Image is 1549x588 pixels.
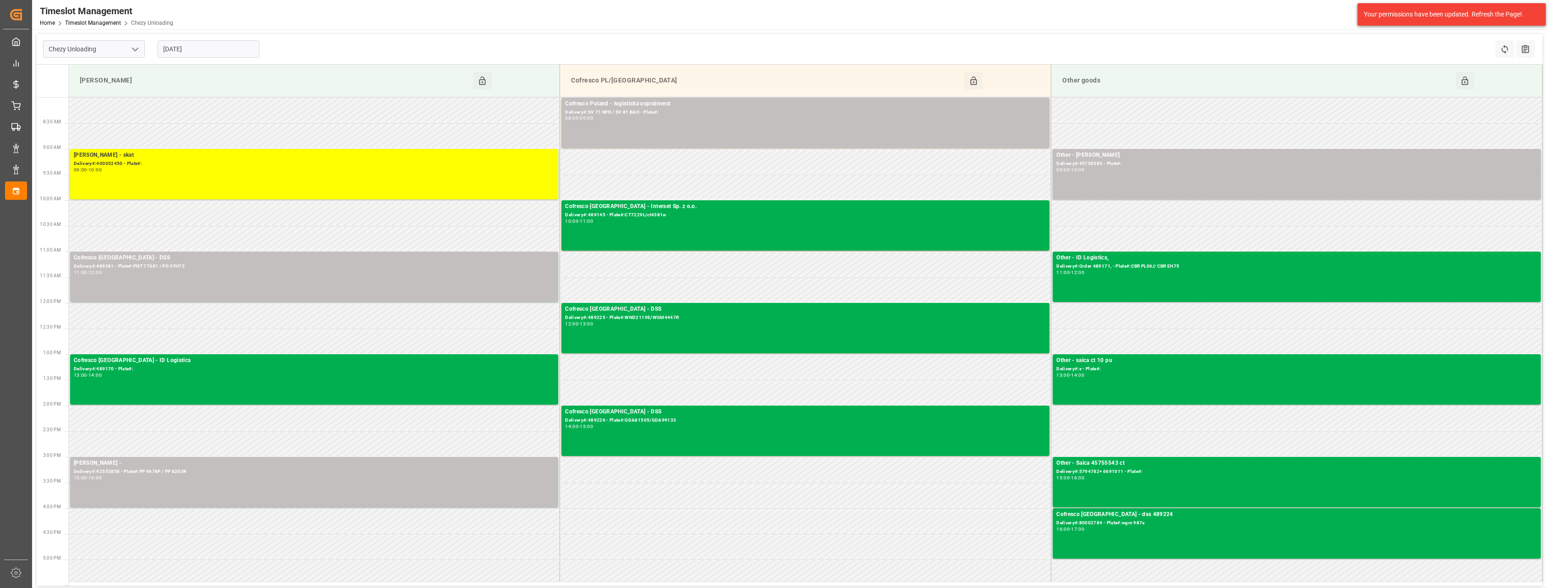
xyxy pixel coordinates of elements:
div: - [1070,270,1071,275]
div: Delivery#:5794782+ 6691011 - Plate#: [1056,468,1537,476]
div: Delivery#:SV 71 NFD / SV 81 BAH - Plate#: [565,109,1046,116]
span: 11:30 AM [40,273,61,278]
div: Cofresco [GEOGRAPHIC_DATA] - ID Logistics [74,356,555,365]
span: 1:00 PM [43,350,61,355]
a: Home [40,20,55,26]
span: 10:00 AM [40,196,61,201]
span: 9:00 AM [43,145,61,150]
span: 4:00 PM [43,504,61,509]
div: 16:00 [1071,476,1084,480]
div: Cofresco [GEOGRAPHIC_DATA] - Interset Sp. z o.o. [565,202,1046,211]
div: Delivery#:80002784 - Plate#:wgm 987a [1056,519,1537,527]
div: - [1070,476,1071,480]
div: 11:00 [580,219,593,223]
div: Other - [PERSON_NAME] [1056,151,1537,160]
div: [PERSON_NAME] - skat [74,151,555,160]
div: Delivery#:Order 489171, - Plate#:CBR PL06// CBR EH75 [1056,263,1537,270]
div: [PERSON_NAME] - [74,459,555,468]
span: 2:30 PM [43,427,61,432]
div: 10:00 [1071,168,1084,172]
div: 16:00 [1056,527,1070,531]
div: 10:00 [565,219,578,223]
div: 09:00 [74,168,87,172]
div: Delivery#:489261 - Plate#:PNT 77081 / PO 3YH73 [74,263,555,270]
div: Timeslot Management [40,4,173,18]
div: - [578,116,580,120]
div: 13:00 [580,322,593,326]
div: - [87,270,88,275]
div: Delivery#:489170 - Plate#: [74,365,555,373]
div: - [578,424,580,429]
div: [PERSON_NAME] [76,72,473,89]
div: Your permissions have been updated. Refresh the Page!. [1364,10,1533,19]
div: 09:00 [580,116,593,120]
div: Other - saica ct 10 pu [1056,356,1537,365]
div: - [87,476,88,480]
span: 11:00 AM [40,247,61,253]
span: 1:30 PM [43,376,61,381]
span: 5:00 PM [43,555,61,561]
div: 10:00 [88,168,102,172]
input: DD-MM-YYYY [158,40,259,58]
div: 16:00 [88,476,102,480]
div: 09:00 [1056,168,1070,172]
input: Type to search/select [43,40,145,58]
div: 12:00 [565,322,578,326]
div: Delivery#:489226 - Plate#:GDA81505/GDA99133 [565,417,1046,424]
div: 15:00 [580,424,593,429]
span: 3:00 PM [43,453,61,458]
div: 14:00 [1071,373,1084,377]
div: Other - ID Logistics, [1056,253,1537,263]
div: 17:00 [1071,527,1084,531]
span: 3:30 PM [43,478,61,484]
div: Delivery#:400052450 - Plate#: [74,160,555,168]
div: Cofresco [GEOGRAPHIC_DATA] - DSS [565,305,1046,314]
div: Cofresco [GEOGRAPHIC_DATA] - DSS [565,407,1046,417]
span: 8:30 AM [43,119,61,124]
div: 13:00 [74,373,87,377]
div: 12:00 [1071,270,1084,275]
div: - [1070,168,1071,172]
div: Cofresco [GEOGRAPHIC_DATA] - dss 489224 [1056,510,1537,519]
div: - [1070,373,1071,377]
div: Cofresco PL/[GEOGRAPHIC_DATA] [567,72,964,89]
div: 11:00 [74,270,87,275]
div: 11:00 [1056,270,1070,275]
div: Cofresco Poland - logisticka osprainvest [565,99,1046,109]
div: 14:00 [565,424,578,429]
div: Delivery#:489145 - Plate#:CT7229L/ct4381w [565,211,1046,219]
span: 12:00 PM [40,299,61,304]
div: Delivery#:92553858 - Plate#:PP 9676P / PP 8203R [74,468,555,476]
div: 15:00 [1056,476,1070,480]
div: - [87,168,88,172]
div: - [1070,527,1071,531]
div: 13:00 [1056,373,1070,377]
div: 14:00 [88,373,102,377]
div: - [578,322,580,326]
div: Cofresco [GEOGRAPHIC_DATA] - DSS [74,253,555,263]
div: Delivery#:x - Plate#: [1056,365,1537,373]
div: 15:00 [74,476,87,480]
div: Delivery#:45756383 - Plate#: [1056,160,1537,168]
div: Other goods [1059,72,1456,89]
span: 10:30 AM [40,222,61,227]
div: 12:00 [88,270,102,275]
a: Timeslot Management [65,20,121,26]
div: - [87,373,88,377]
div: Other - Saica 45755543 ct [1056,459,1537,468]
span: 2:00 PM [43,401,61,407]
span: 12:30 PM [40,324,61,330]
div: Delivery#:489225 - Plate#:WND2119E/WGM4447R [565,314,1046,322]
span: 4:30 PM [43,530,61,535]
div: 08:00 [565,116,578,120]
span: 9:30 AM [43,170,61,176]
div: - [578,219,580,223]
button: open menu [128,42,142,56]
